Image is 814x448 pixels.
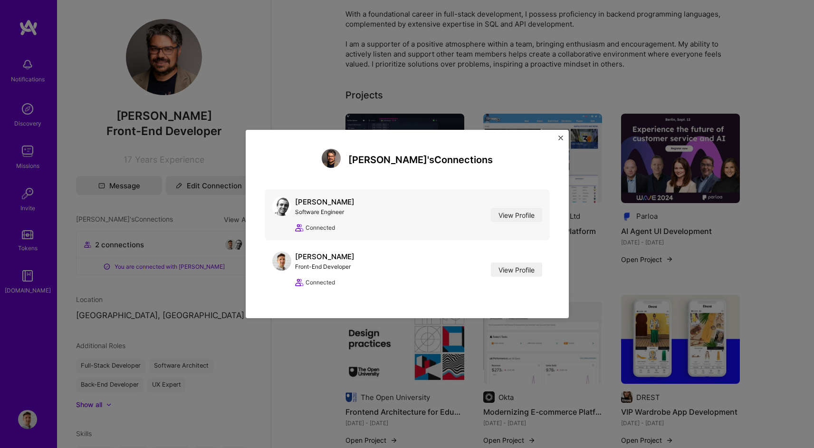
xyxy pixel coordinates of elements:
[295,207,354,217] div: Software Engineer
[295,224,304,232] i: icon Collaborator
[295,197,354,207] div: [PERSON_NAME]
[491,263,542,277] a: View Profile
[322,149,341,168] img: Diego Fiore
[272,197,291,216] img: Matteo Parussini
[558,136,563,146] button: Close
[348,154,493,166] h4: [PERSON_NAME]'s Connections
[295,252,354,262] div: [PERSON_NAME]
[306,223,335,233] span: Connected
[272,252,291,271] img: Cristian Trifan
[306,277,335,287] span: Connected
[295,262,354,272] div: Front-End Developer
[491,208,542,222] a: View Profile
[295,278,304,287] i: icon Collaborator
